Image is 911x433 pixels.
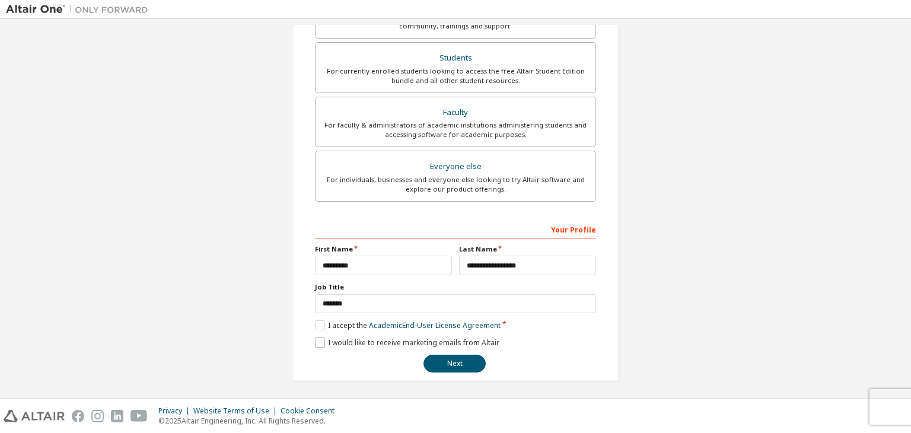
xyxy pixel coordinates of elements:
[315,338,499,348] label: I would like to receive marketing emails from Altair
[369,320,501,330] a: Academic End-User License Agreement
[423,355,486,372] button: Next
[158,406,193,416] div: Privacy
[6,4,154,15] img: Altair One
[323,104,588,121] div: Faculty
[281,406,342,416] div: Cookie Consent
[72,410,84,422] img: facebook.svg
[111,410,123,422] img: linkedin.svg
[315,320,501,330] label: I accept the
[323,175,588,194] div: For individuals, businesses and everyone else looking to try Altair software and explore our prod...
[323,66,588,85] div: For currently enrolled students looking to access the free Altair Student Edition bundle and all ...
[315,244,452,254] label: First Name
[459,244,596,254] label: Last Name
[158,416,342,426] p: © 2025 Altair Engineering, Inc. All Rights Reserved.
[193,406,281,416] div: Website Terms of Use
[315,219,596,238] div: Your Profile
[4,410,65,422] img: altair_logo.svg
[323,158,588,175] div: Everyone else
[130,410,148,422] img: youtube.svg
[323,50,588,66] div: Students
[323,120,588,139] div: For faculty & administrators of academic institutions administering students and accessing softwa...
[315,282,596,292] label: Job Title
[91,410,104,422] img: instagram.svg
